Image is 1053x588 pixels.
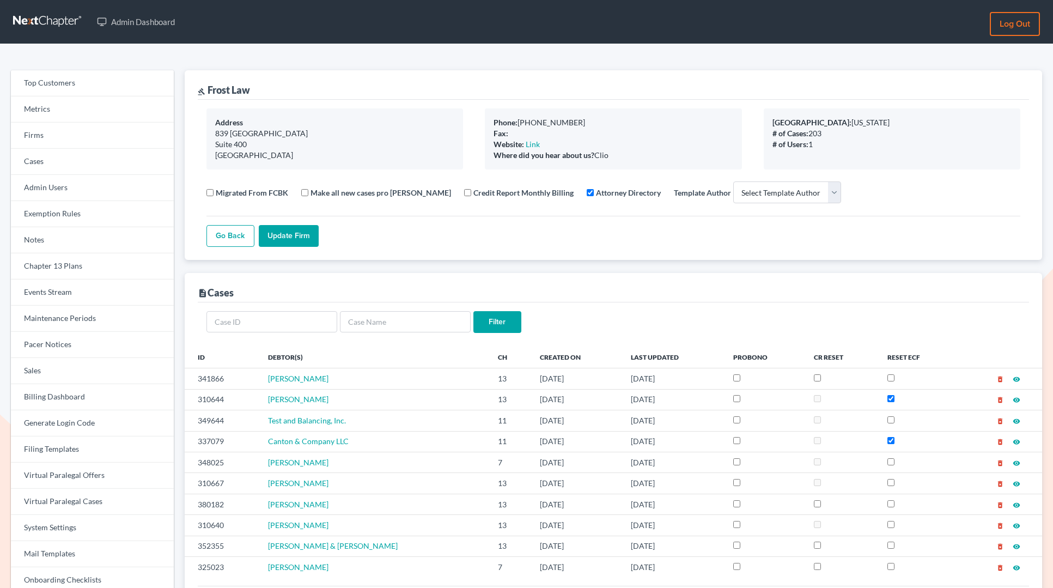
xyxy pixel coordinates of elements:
td: [DATE] [531,557,622,578]
td: 310667 [185,473,260,494]
td: [DATE] [622,410,725,431]
a: Mail Templates [11,541,174,567]
a: visibility [1013,395,1020,404]
a: delete_forever [996,562,1004,572]
b: Phone: [494,118,518,127]
i: delete_forever [996,522,1004,530]
span: [PERSON_NAME] [268,478,328,488]
a: visibility [1013,562,1020,572]
i: visibility [1013,501,1020,509]
label: Migrated From FCBK [216,187,288,198]
i: delete_forever [996,396,1004,404]
a: Virtual Paralegal Cases [11,489,174,515]
i: delete_forever [996,543,1004,550]
label: Credit Report Monthly Billing [473,187,574,198]
a: Events Stream [11,280,174,306]
td: [DATE] [622,452,725,472]
td: [DATE] [531,452,622,472]
a: visibility [1013,500,1020,509]
td: [DATE] [622,473,725,494]
td: 337079 [185,431,260,452]
i: delete_forever [996,480,1004,488]
td: 310640 [185,515,260,536]
div: Clio [494,150,733,161]
td: 325023 [185,557,260,578]
a: [PERSON_NAME] [268,458,328,467]
a: delete_forever [996,500,1004,509]
a: delete_forever [996,478,1004,488]
th: ProBono [725,346,806,368]
label: Template Author [674,187,731,198]
a: [PERSON_NAME] [268,520,328,530]
td: 13 [489,473,531,494]
th: Ch [489,346,531,368]
td: 13 [489,389,531,410]
td: 13 [489,494,531,514]
a: visibility [1013,416,1020,425]
b: Fax: [494,129,508,138]
td: [DATE] [531,410,622,431]
a: Pacer Notices [11,332,174,358]
span: [PERSON_NAME] [268,395,328,404]
td: 11 [489,410,531,431]
a: Test and Balancing, Inc. [268,416,346,425]
a: visibility [1013,478,1020,488]
div: [GEOGRAPHIC_DATA] [215,150,454,161]
th: Last Updated [622,346,725,368]
a: Admin Dashboard [92,12,180,32]
a: delete_forever [996,374,1004,383]
td: 380182 [185,494,260,514]
td: [DATE] [531,431,622,452]
a: visibility [1013,520,1020,530]
a: Filing Templates [11,437,174,463]
b: # of Users: [772,140,808,149]
a: Virtual Paralegal Offers [11,463,174,489]
td: 348025 [185,452,260,472]
a: Top Customers [11,70,174,96]
a: Metrics [11,96,174,123]
a: delete_forever [996,458,1004,467]
td: [DATE] [622,494,725,514]
a: visibility [1013,437,1020,446]
a: delete_forever [996,416,1004,425]
td: 310644 [185,389,260,410]
i: gavel [198,88,205,95]
a: [PERSON_NAME] [268,562,328,572]
td: 7 [489,452,531,472]
input: Filter [473,311,521,333]
a: Notes [11,227,174,253]
div: 1 [772,139,1012,150]
a: Link [526,140,540,149]
div: Suite 400 [215,139,454,150]
b: [GEOGRAPHIC_DATA]: [772,118,851,127]
input: Case Name [340,311,471,333]
div: Cases [198,286,234,299]
td: 13 [489,536,531,556]
span: [PERSON_NAME] [268,500,328,509]
i: visibility [1013,543,1020,550]
b: Address [215,118,243,127]
i: visibility [1013,396,1020,404]
b: Where did you hear about us? [494,150,594,160]
i: visibility [1013,438,1020,446]
label: Make all new cases pro [PERSON_NAME] [311,187,451,198]
span: Canton & Company LLC [268,437,349,446]
span: [PERSON_NAME] [268,374,328,383]
span: [PERSON_NAME] & [PERSON_NAME] [268,541,398,550]
a: Maintenance Periods [11,306,174,332]
i: visibility [1013,375,1020,383]
td: [DATE] [531,536,622,556]
td: [DATE] [531,389,622,410]
td: [DATE] [622,368,725,389]
i: delete_forever [996,501,1004,509]
a: Sales [11,358,174,384]
th: Reset ECF [879,346,957,368]
i: visibility [1013,480,1020,488]
a: System Settings [11,515,174,541]
td: [DATE] [531,368,622,389]
label: Attorney Directory [596,187,661,198]
a: Generate Login Code [11,410,174,437]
